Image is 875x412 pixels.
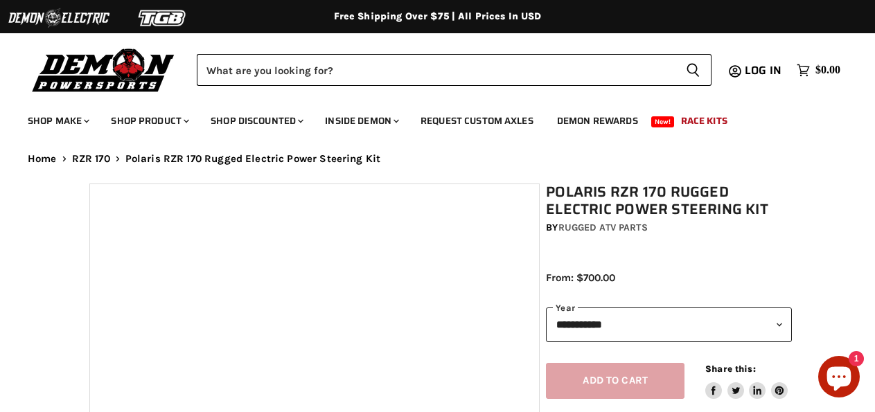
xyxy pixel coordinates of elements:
a: Request Custom Axles [410,107,544,135]
a: Inside Demon [315,107,407,135]
span: From: $700.00 [546,271,615,284]
a: Shop Discounted [200,107,312,135]
a: Rugged ATV Parts [558,222,648,233]
h1: Polaris RZR 170 Rugged Electric Power Steering Kit [546,183,792,218]
a: Shop Make [17,107,98,135]
form: Product [197,54,712,86]
span: Polaris RZR 170 Rugged Electric Power Steering Kit [125,153,381,165]
span: Log in [745,62,781,79]
a: Log in [739,64,790,77]
input: Search [197,54,675,86]
a: Shop Product [100,107,197,135]
a: Race Kits [671,107,738,135]
button: Search [675,54,712,86]
inbox-online-store-chat: Shopify online store chat [814,356,864,401]
img: Demon Electric Logo 2 [7,5,111,31]
select: year [546,307,792,341]
ul: Main menu [17,101,837,135]
a: Home [28,153,57,165]
span: $0.00 [815,64,840,77]
img: TGB Logo 2 [111,5,215,31]
span: Share this: [705,364,755,374]
a: Demon Rewards [547,107,648,135]
a: $0.00 [790,60,847,80]
div: by [546,220,792,235]
span: New! [651,116,675,127]
aside: Share this: [705,363,788,400]
a: RZR 170 [72,153,110,165]
img: Demon Powersports [28,45,179,94]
